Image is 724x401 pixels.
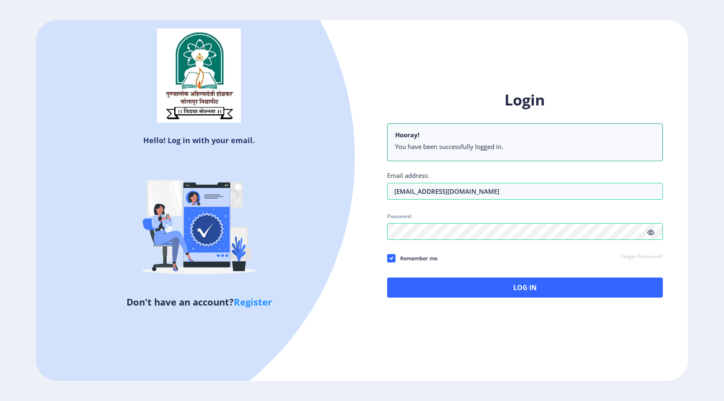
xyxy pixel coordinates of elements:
[42,295,356,308] h5: Don't have an account?
[621,253,663,261] a: Forgot Password?
[126,149,272,295] img: Verified-rafiki.svg
[396,253,437,263] span: Remember me
[395,142,655,151] li: You have been successfully logged in.
[387,171,429,180] label: Email address:
[234,296,272,308] a: Register
[395,131,419,139] b: Hooray!
[387,213,412,220] label: Password:
[387,278,663,298] button: Log In
[387,90,663,110] h1: Login
[157,28,241,123] img: sulogo.png
[387,183,663,200] input: Email address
